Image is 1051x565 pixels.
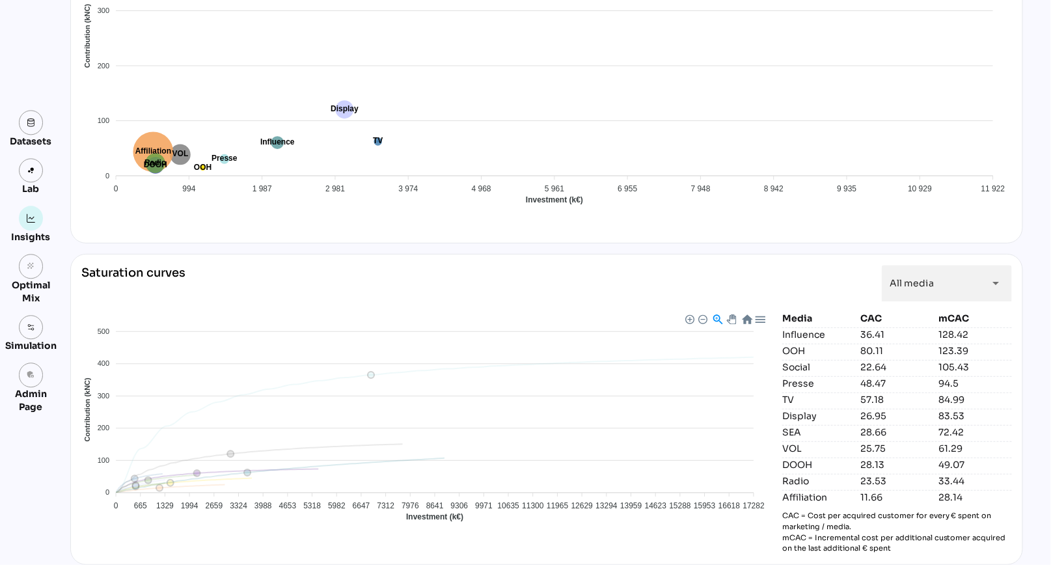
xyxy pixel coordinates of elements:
tspan: 5318 [303,501,321,510]
tspan: 13959 [620,501,642,510]
tspan: 9306 [451,501,469,510]
tspan: 200 [98,424,109,432]
div: 128.42 [939,328,1012,341]
div: OOH [782,344,855,357]
div: 123.39 [939,344,1012,357]
tspan: 994 [182,184,195,193]
div: Panning [727,314,735,322]
tspan: 2659 [206,501,223,510]
tspan: 0 [114,184,118,193]
tspan: 9 935 [837,184,856,193]
tspan: 0 [114,501,118,510]
i: arrow_drop_down [989,275,1004,291]
tspan: 500 [98,327,109,335]
img: data.svg [27,118,36,127]
tspan: 400 [98,359,109,367]
div: 72.42 [939,426,1012,439]
img: settings.svg [27,323,36,332]
div: 26.95 [860,409,933,422]
div: Influence [782,328,855,341]
tspan: 8 942 [764,184,784,193]
tspan: 3 974 [398,184,418,193]
tspan: 100 [98,117,109,124]
tspan: 10 929 [908,184,932,193]
tspan: 6 955 [618,184,637,193]
tspan: 12629 [571,501,594,510]
tspan: 4 968 [472,184,491,193]
div: Zoom In [685,314,694,323]
tspan: 14623 [645,501,667,510]
div: mCAC [939,312,1012,325]
div: 83.53 [939,409,1012,422]
div: 48.47 [860,377,933,390]
div: Lab [17,182,46,195]
div: 36.41 [860,328,933,341]
tspan: 16618 [718,501,741,510]
div: 80.11 [860,344,933,357]
tspan: 5 961 [545,184,564,193]
tspan: 11300 [522,501,544,510]
tspan: 13294 [595,501,618,510]
div: VOL [782,442,855,455]
div: 25.75 [860,442,933,455]
tspan: 4653 [279,501,297,510]
tspan: 3988 [254,501,272,510]
div: 105.43 [939,361,1012,374]
div: 84.99 [939,393,1012,406]
i: admin_panel_settings [27,370,36,379]
tspan: 11 922 [981,184,1005,193]
div: 23.53 [860,475,933,488]
div: Optimal Mix [5,279,57,305]
div: CAC [860,312,933,325]
div: 22.64 [860,361,933,374]
img: graph.svg [27,214,36,223]
text: Contribution (kNC) [83,378,91,442]
p: CAC = Cost per acquired customer for every € spent on marketing / media. mCAC = Incremental cost ... [782,510,1012,554]
tspan: 7312 [377,501,394,510]
tspan: 10635 [498,501,520,510]
tspan: 7976 [402,501,419,510]
text: Investment (k€) [526,195,583,204]
div: Affiliation [782,491,855,504]
div: DOOH [782,458,855,471]
div: 57.18 [860,393,933,406]
tspan: 5982 [328,501,346,510]
tspan: 7 948 [691,184,711,193]
div: Display [782,409,855,422]
span: All media [890,277,934,289]
tspan: 1 987 [253,184,272,193]
div: Media [782,312,855,325]
div: 33.44 [939,475,1012,488]
tspan: 11965 [547,501,569,510]
tspan: 1329 [156,501,174,510]
tspan: 300 [98,392,109,400]
div: Datasets [10,135,52,148]
tspan: 0 [105,488,109,496]
tspan: 0 [105,171,109,179]
tspan: 15288 [670,501,692,510]
tspan: 15953 [694,501,716,510]
div: 49.07 [939,458,1012,471]
text: Contribution (kNC) [83,3,91,68]
img: lab.svg [27,166,36,175]
text: Investment (k€) [406,512,463,521]
tspan: 2 981 [325,184,345,193]
tspan: 6647 [353,501,370,510]
div: Menu [754,313,765,324]
tspan: 100 [98,456,109,464]
tspan: 17282 [743,501,765,510]
tspan: 8641 [426,501,444,510]
div: Presse [782,377,855,390]
div: Zoom Out [698,314,707,323]
tspan: 3324 [230,501,247,510]
div: Selection Zoom [712,313,723,324]
div: Radio [782,475,855,488]
tspan: 665 [134,501,147,510]
div: TV [782,393,855,406]
tspan: 1994 [181,501,198,510]
div: Reset Zoom [741,313,752,324]
div: Admin Page [5,387,57,413]
div: 11.66 [860,491,933,504]
div: Saturation curves [81,265,185,301]
div: SEA [782,426,855,439]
